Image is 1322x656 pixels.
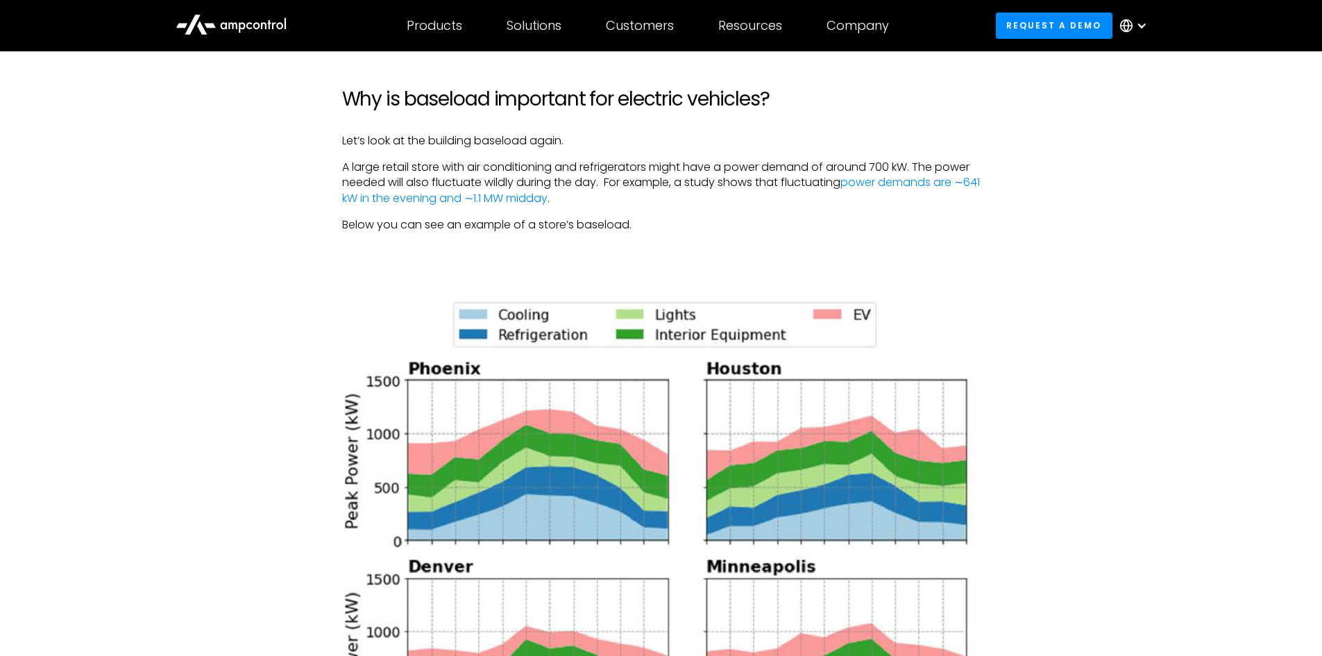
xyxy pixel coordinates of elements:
[507,18,561,33] div: Solutions
[606,18,674,33] div: Customers
[342,160,981,206] p: A large retail store with air conditioning and refrigerators might have a power demand of around ...
[407,18,462,33] div: Products
[996,12,1112,38] a: Request a demo
[342,133,981,149] p: Let’s look at the building baseload again.
[827,18,889,33] div: Company
[342,217,981,233] p: Below you can see an example of a store’s baseload.
[342,87,981,111] h2: Why is baseload important for electric vehicles?
[342,174,980,205] a: power demands are ∼641 kW in the evening and ∼1.1 MW midday
[718,18,782,33] div: Resources
[342,244,981,260] p: ‍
